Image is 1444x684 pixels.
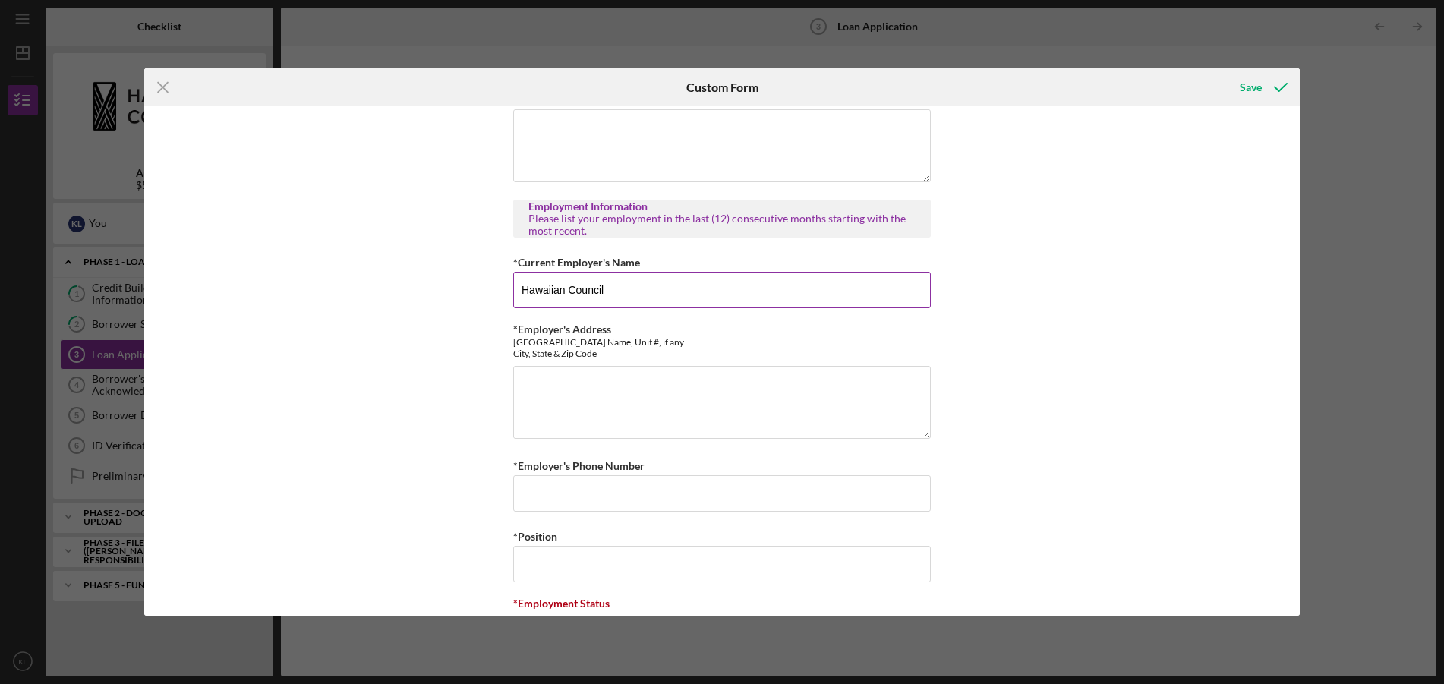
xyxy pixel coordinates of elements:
[513,597,931,610] div: *Employment Status
[513,323,611,336] label: *Employer's Address
[513,256,640,269] label: *Current Employer's Name
[686,80,758,94] h6: Custom Form
[513,336,931,359] div: [GEOGRAPHIC_DATA] Name, Unit #, if any City, State & Zip Code
[513,93,745,106] label: Delinquent payment of child support explanation
[1225,72,1300,102] button: Save
[528,200,916,213] div: Employment Information
[513,459,645,472] label: *Employer's Phone Number
[528,213,916,237] div: Please list your employment in the last (12) consecutive months starting with the most recent.
[513,530,557,543] label: *Position
[1240,72,1262,102] div: Save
